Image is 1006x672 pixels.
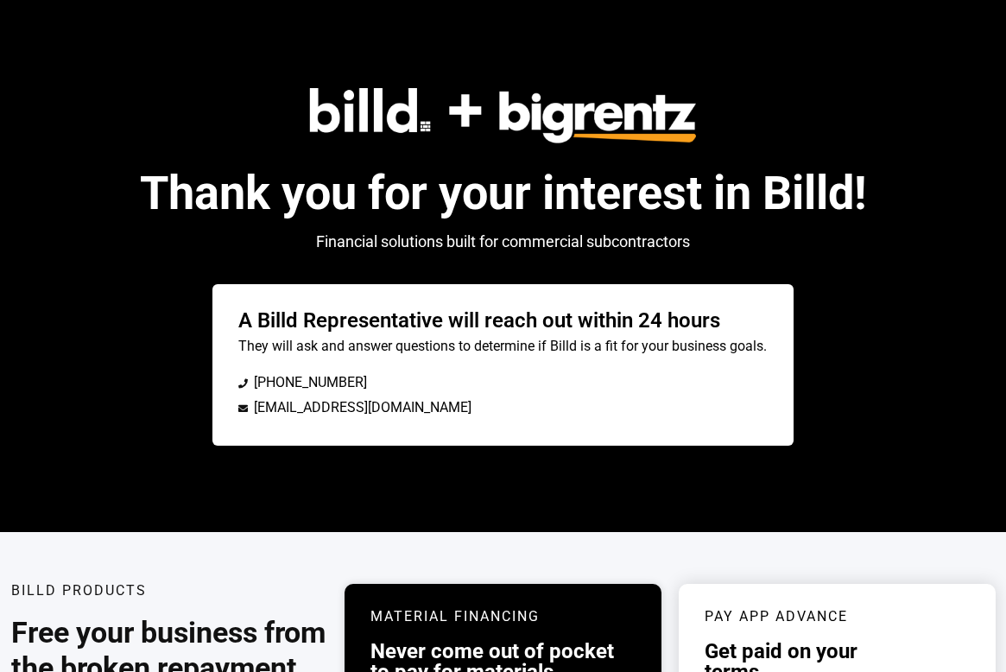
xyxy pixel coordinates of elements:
h3: A Billd Representative will reach out within 24 hours [238,310,769,331]
h3: Material Financing [370,610,636,624]
span: [EMAIL_ADDRESS][DOMAIN_NAME] [250,396,471,421]
span: [PHONE_NUMBER] [250,371,367,396]
h3: Financial solutions built for commercial subcontractors [212,234,794,250]
h1: Thank you for your interest in Billd! [140,170,867,217]
h3: Billd Products [11,584,328,598]
h3: pay app advance [705,610,970,624]
p: They will ask and answer questions to determine if Billd is a fit for your business goals. [238,339,769,353]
